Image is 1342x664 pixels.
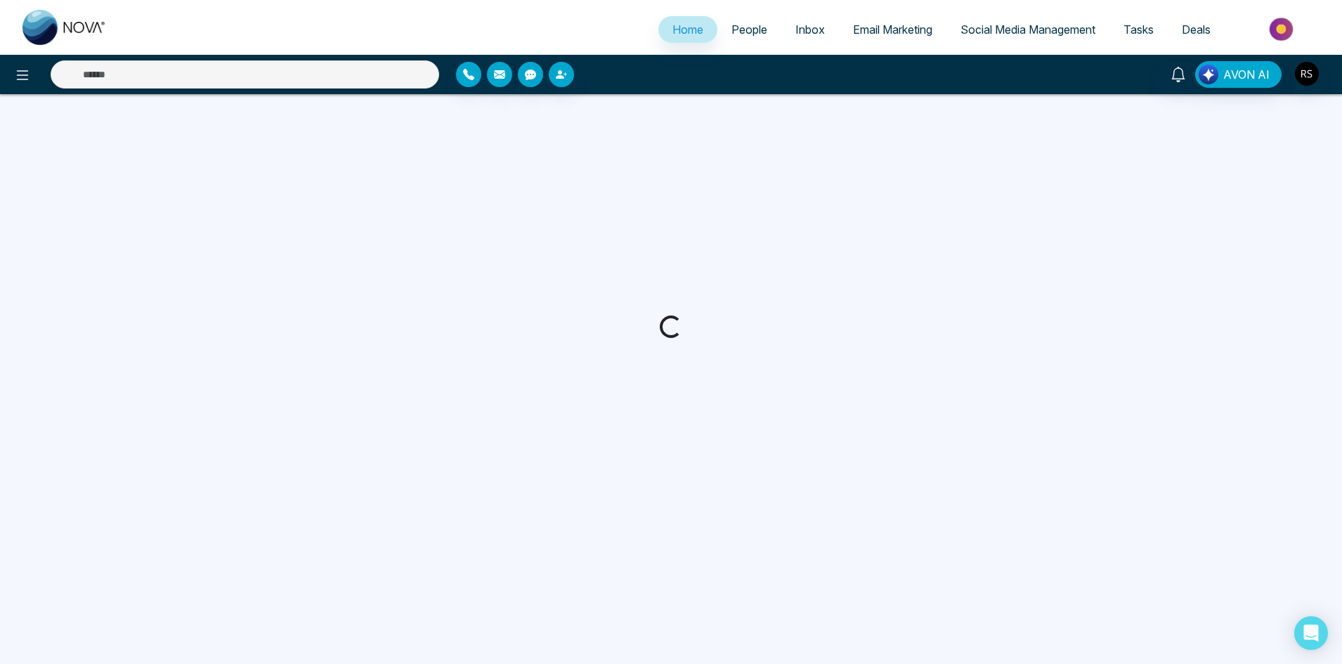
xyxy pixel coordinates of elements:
img: Lead Flow [1199,65,1218,84]
a: Home [658,16,717,43]
span: AVON AI [1223,66,1270,83]
a: Deals [1168,16,1225,43]
button: AVON AI [1195,61,1282,88]
span: Social Media Management [960,22,1095,37]
span: Tasks [1123,22,1154,37]
a: Email Marketing [839,16,946,43]
a: Tasks [1109,16,1168,43]
img: User Avatar [1295,62,1319,86]
span: People [731,22,767,37]
span: Inbox [795,22,825,37]
span: Deals [1182,22,1211,37]
span: Email Marketing [853,22,932,37]
a: People [717,16,781,43]
img: Nova CRM Logo [22,10,107,45]
a: Social Media Management [946,16,1109,43]
img: Market-place.gif [1232,13,1334,45]
span: Home [672,22,703,37]
div: Open Intercom Messenger [1294,616,1328,650]
a: Inbox [781,16,839,43]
